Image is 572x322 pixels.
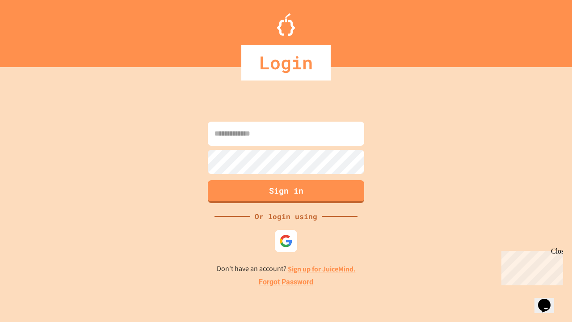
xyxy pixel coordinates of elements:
div: Or login using [250,211,322,222]
iframe: chat widget [498,247,563,285]
iframe: chat widget [534,286,563,313]
a: Sign up for JuiceMind. [288,264,356,274]
button: Sign in [208,180,364,203]
img: google-icon.svg [279,234,293,248]
div: Login [241,45,331,80]
div: Chat with us now!Close [4,4,62,57]
p: Don't have an account? [217,263,356,275]
a: Forgot Password [259,277,313,288]
img: Logo.svg [277,13,295,36]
